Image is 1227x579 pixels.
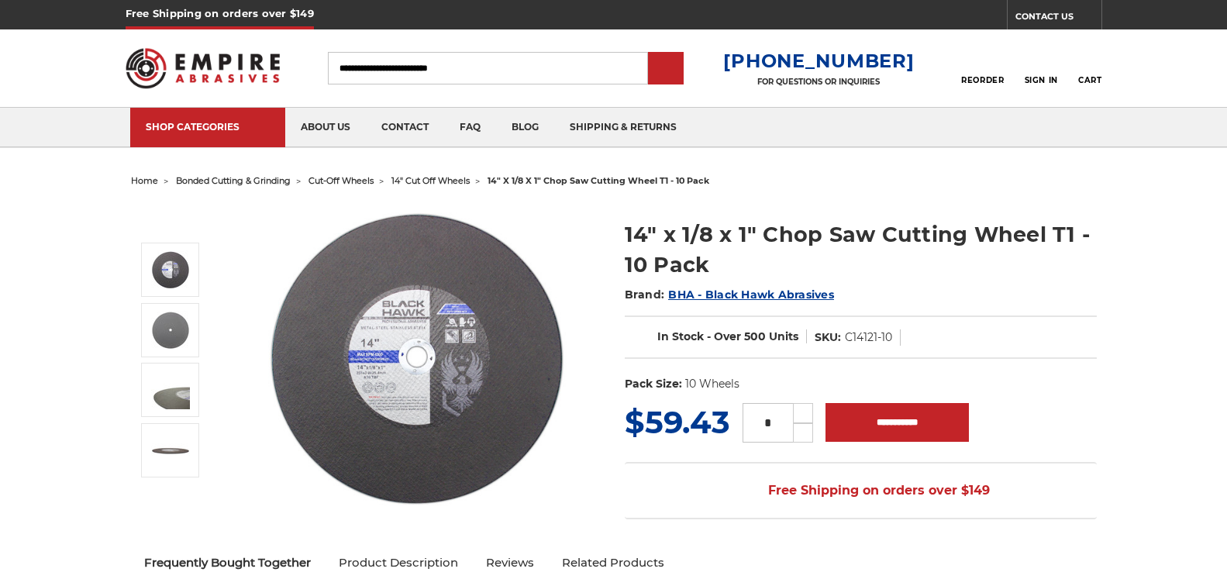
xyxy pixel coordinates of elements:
[153,480,190,513] button: Next
[366,108,444,147] a: contact
[391,175,470,186] a: 14" cut off wheels
[961,51,1004,84] a: Reorder
[151,370,190,409] img: 14 inch stationary chop saw abrasive blade
[731,475,990,506] span: Free Shipping on orders over $149
[668,288,834,302] a: BHA - Black Hawk Abrasives
[657,329,704,343] span: In Stock
[625,219,1097,280] h1: 14" x 1/8 x 1" Chop Saw Cutting Wheel T1 - 10 Pack
[723,77,914,87] p: FOR QUESTIONS OR INQUIRIES
[1078,51,1101,85] a: Cart
[153,209,190,243] button: Previous
[496,108,554,147] a: blog
[845,329,892,346] dd: C14121-10
[1078,75,1101,85] span: Cart
[488,175,709,186] span: 14" x 1/8 x 1" chop saw cutting wheel t1 - 10 pack
[707,329,741,343] span: - Over
[625,288,665,302] span: Brand:
[650,53,681,84] input: Submit
[1015,8,1101,29] a: CONTACT US
[554,108,692,147] a: shipping & returns
[151,431,190,470] img: chop saw cutting disc
[723,50,914,72] a: [PHONE_NUMBER]
[769,329,798,343] span: Units
[131,175,158,186] a: home
[815,329,841,346] dt: SKU:
[961,75,1004,85] span: Reorder
[444,108,496,147] a: faq
[285,108,366,147] a: about us
[685,376,739,392] dd: 10 Wheels
[151,250,190,289] img: 14 Inch Chop Saw Wheel
[1025,75,1058,85] span: Sign In
[151,311,190,350] img: 14 Inch Cutting Wheel for Chop Saw
[146,121,270,133] div: SHOP CATEGORIES
[264,203,574,513] img: 14 Inch Chop Saw Wheel
[625,376,682,392] dt: Pack Size:
[744,329,766,343] span: 500
[625,403,730,441] span: $59.43
[308,175,374,186] a: cut-off wheels
[126,38,281,98] img: Empire Abrasives
[176,175,291,186] a: bonded cutting & grinding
